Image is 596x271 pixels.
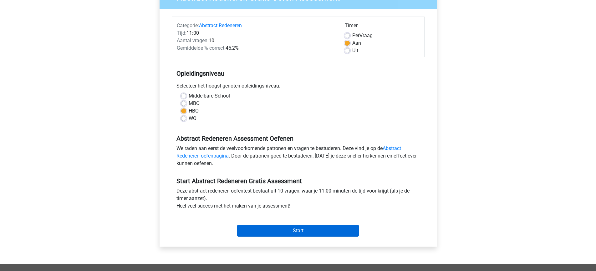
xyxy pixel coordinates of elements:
div: We raden aan eerst de veelvoorkomende patronen en vragen te bestuderen. Deze vind je op de . Door... [172,145,425,170]
label: HBO [189,107,199,115]
span: Gemiddelde % correct: [177,45,226,51]
div: Selecteer het hoogst genoten opleidingsniveau. [172,82,425,92]
label: Aan [352,39,361,47]
a: Abstract Redeneren [199,23,242,28]
h5: Opleidingsniveau [176,67,420,80]
span: Categorie: [177,23,199,28]
label: Vraag [352,32,373,39]
label: Middelbare School [189,92,230,100]
div: 45,2% [172,44,340,52]
input: Start [237,225,359,237]
label: MBO [189,100,200,107]
div: Deze abstract redeneren oefentest bestaat uit 10 vragen, waar je 11:00 minuten de tijd voor krijg... [172,187,425,212]
h5: Start Abstract Redeneren Gratis Assessment [176,177,420,185]
div: Timer [345,22,420,32]
div: 10 [172,37,340,44]
span: Per [352,33,359,38]
label: WO [189,115,196,122]
span: Tijd: [177,30,186,36]
label: Uit [352,47,358,54]
div: 11:00 [172,29,340,37]
span: Aantal vragen: [177,38,209,43]
h5: Abstract Redeneren Assessment Oefenen [176,135,420,142]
